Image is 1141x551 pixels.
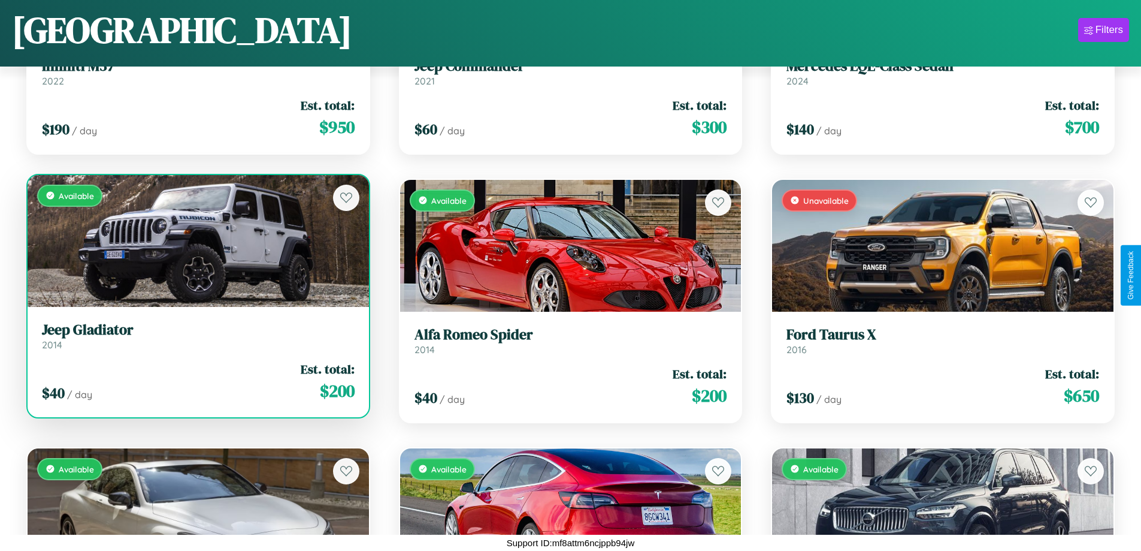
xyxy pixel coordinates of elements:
h3: Infiniti M37 [42,58,355,75]
a: Jeep Gladiator2014 [42,321,355,351]
span: Est. total: [673,365,727,383]
span: Est. total: [301,97,355,114]
h3: Jeep Gladiator [42,321,355,339]
span: 2021 [414,75,435,87]
h3: Ford Taurus X [786,326,1099,344]
span: 2016 [786,344,807,356]
span: 2014 [414,344,435,356]
span: / day [440,393,465,405]
h3: Mercedes EQE-Class Sedan [786,58,1099,75]
span: / day [816,125,842,137]
span: 2014 [42,339,62,351]
span: Unavailable [803,195,849,206]
h3: Jeep Commander [414,58,727,75]
span: $ 140 [786,119,814,139]
a: Alfa Romeo Spider2014 [414,326,727,356]
div: Filters [1095,24,1123,36]
span: Available [431,464,467,474]
span: $ 40 [414,388,437,408]
span: Est. total: [1045,365,1099,383]
span: Est. total: [301,360,355,378]
span: Available [59,464,94,474]
span: Est. total: [673,97,727,114]
span: $ 60 [414,119,437,139]
span: $ 300 [692,115,727,139]
span: $ 700 [1065,115,1099,139]
span: $ 200 [692,384,727,408]
a: Jeep Commander2021 [414,58,727,87]
span: / day [440,125,465,137]
span: Available [431,195,467,206]
span: $ 40 [42,383,65,403]
a: Infiniti M372022 [42,58,355,87]
p: Support ID: mf8attm6ncjppb94jw [507,535,634,551]
span: / day [816,393,842,405]
span: $ 650 [1064,384,1099,408]
span: $ 130 [786,388,814,408]
a: Ford Taurus X2016 [786,326,1099,356]
span: Available [59,191,94,201]
span: / day [72,125,97,137]
span: $ 190 [42,119,69,139]
span: / day [67,389,92,401]
h1: [GEOGRAPHIC_DATA] [12,5,352,55]
a: Mercedes EQE-Class Sedan2024 [786,58,1099,87]
span: Available [803,464,839,474]
span: $ 950 [319,115,355,139]
span: Est. total: [1045,97,1099,114]
span: 2022 [42,75,64,87]
h3: Alfa Romeo Spider [414,326,727,344]
button: Filters [1078,18,1129,42]
div: Give Feedback [1127,251,1135,300]
span: 2024 [786,75,809,87]
span: $ 200 [320,379,355,403]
